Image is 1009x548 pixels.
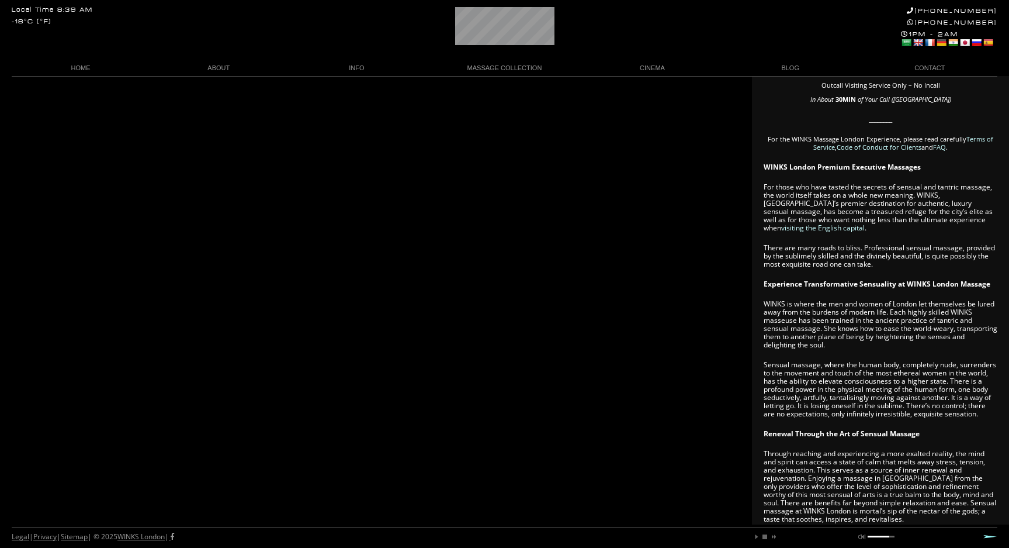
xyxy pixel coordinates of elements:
strong: Experience Transformative Sensuality at WINKS London Massage [764,279,990,289]
a: INFO [287,60,425,76]
a: BLOG [722,60,859,76]
a: Spanish [983,38,993,47]
a: Sitemap [61,532,88,542]
p: ________ [764,115,997,123]
a: ABOUT [150,60,287,76]
a: [PHONE_NUMBER] [907,19,997,26]
div: 1PM - 2AM [901,30,997,49]
a: Russian [971,38,982,47]
em: In About [810,95,834,104]
a: MASSAGE COLLECTION [426,60,584,76]
a: [PHONE_NUMBER] [907,7,997,15]
strong: WINKS London Premium Executive Massages [764,162,921,172]
p: WINKS is where the men and women of London let themselves be lured away from the burdens of moder... [764,300,997,349]
a: English [913,38,923,47]
a: French [924,38,935,47]
strong: MIN [842,95,856,104]
a: Legal [12,532,29,542]
em: of Your Call ([GEOGRAPHIC_DATA]) [858,95,951,104]
a: Hindi [948,38,958,47]
a: Terms of Service [813,135,993,151]
a: Next [983,535,997,539]
a: CONTACT [859,60,997,76]
a: next [769,533,776,540]
a: Privacy [33,532,57,542]
div: -18°C (°F) [12,19,51,25]
p: For those who have tasted the secrets of sensual and tantric massage, the world itself takes on a... [764,183,997,232]
a: visiting the English capital [781,223,865,233]
p: Sensual massage, where the human body, completely nude, surrenders to the movement and touch of t... [764,361,997,418]
strong: Renewal Through the Art of Sensual Massage [764,429,920,439]
a: play [753,533,760,540]
p: Through reaching and experiencing a more exalted reality, the mind and spirit can access a state ... [764,450,997,523]
a: Arabic [901,38,911,47]
a: mute [858,533,865,540]
span: For the WINKS Massage London Experience, please read carefully , and . [768,135,993,151]
a: CINEMA [583,60,721,76]
div: | | | © 2025 | [12,528,174,546]
span: 30 [835,95,842,104]
a: FAQ [933,143,946,151]
a: stop [761,533,768,540]
a: Code of Conduct for Clients [837,143,921,151]
a: German [936,38,946,47]
span: Outcall Visiting Service Only – No Incall [821,81,940,89]
a: Japanese [959,38,970,47]
a: WINKS London [117,532,165,542]
div: Local Time 8:39 AM [12,7,93,13]
p: There are many roads to bliss. Professional sensual massage, provided by the sublimely skilled an... [764,244,997,268]
a: HOME [12,60,150,76]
